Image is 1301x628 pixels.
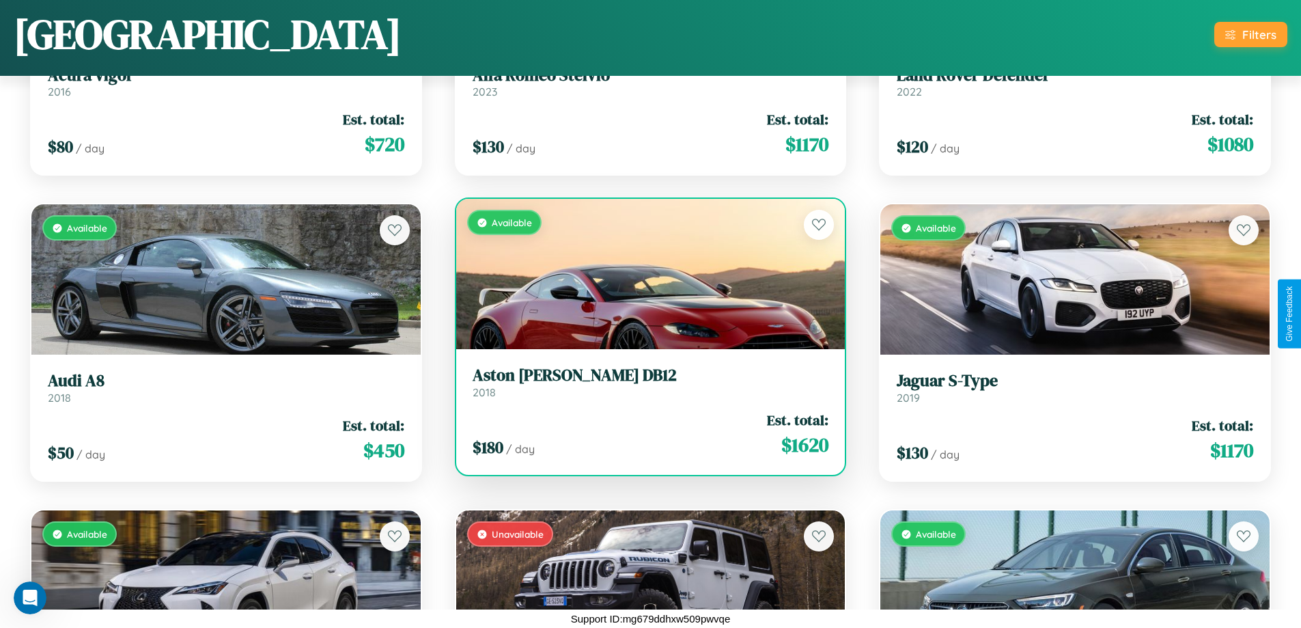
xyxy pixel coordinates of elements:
[1285,286,1294,342] div: Give Feedback
[48,85,71,98] span: 2016
[48,371,404,405] a: Audi A82018
[473,436,503,459] span: $ 180
[916,528,956,540] span: Available
[1192,109,1253,129] span: Est. total:
[571,610,731,628] p: Support ID: mg679ddhxw509pwvqe
[897,371,1253,405] a: Jaguar S-Type2019
[897,391,920,405] span: 2019
[1210,437,1253,464] span: $ 1170
[343,109,404,129] span: Est. total:
[48,371,404,391] h3: Audi A8
[506,442,535,456] span: / day
[473,135,504,158] span: $ 130
[48,391,71,405] span: 2018
[363,437,404,464] span: $ 450
[14,6,402,62] h1: [GEOGRAPHIC_DATA]
[48,135,73,158] span: $ 80
[1207,131,1253,158] span: $ 1080
[473,85,497,98] span: 2023
[76,448,105,461] span: / day
[473,366,829,399] a: Aston [PERSON_NAME] DB122018
[48,441,74,464] span: $ 50
[897,66,1253,99] a: Land Rover Defender2022
[365,131,404,158] span: $ 720
[897,85,922,98] span: 2022
[1192,415,1253,435] span: Est. total:
[931,141,960,155] span: / day
[473,366,829,385] h3: Aston [PERSON_NAME] DB12
[897,135,928,158] span: $ 120
[1214,22,1287,47] button: Filters
[931,448,960,461] span: / day
[14,582,46,614] iframe: Intercom live chat
[767,109,828,129] span: Est. total:
[785,131,828,158] span: $ 1170
[473,385,496,399] span: 2018
[492,217,532,228] span: Available
[67,222,107,234] span: Available
[48,66,404,99] a: Acura Vigor2016
[897,441,928,464] span: $ 130
[897,371,1253,391] h3: Jaguar S-Type
[781,431,828,459] span: $ 1620
[492,528,544,540] span: Unavailable
[507,141,535,155] span: / day
[767,410,828,430] span: Est. total:
[916,222,956,234] span: Available
[473,66,829,99] a: Alfa Romeo Stelvio2023
[76,141,104,155] span: / day
[67,528,107,540] span: Available
[343,415,404,435] span: Est. total:
[1242,27,1276,42] div: Filters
